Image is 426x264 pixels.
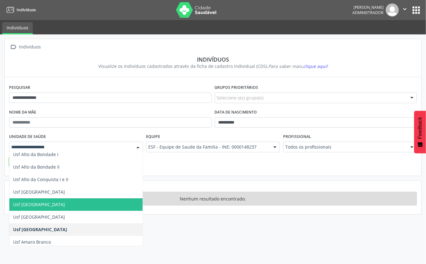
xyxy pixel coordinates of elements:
a: Indivíduos [4,5,36,15]
span: Usf [GEOGRAPHIC_DATA] [13,226,67,232]
div: Visualize os indivíduos cadastrados através da ficha de cadastro individual (CDS). [13,63,413,69]
span: clique aqui! [303,63,328,69]
div: Indivíduos [13,56,413,63]
label: Data de nascimento [215,108,257,117]
label: Grupos prioritários [215,83,258,93]
span: Usf Alto da Bondade I [13,151,58,157]
a: Indivíduos [2,22,33,34]
button:  [399,3,411,17]
span: Usf [GEOGRAPHIC_DATA] [13,189,65,195]
button: apps [411,5,422,16]
span: Todos os profissionais [285,144,404,150]
i:  [401,6,408,13]
span: Feedback [417,117,423,139]
div: Indivíduos [18,43,42,52]
span: ESF - Equipe de Saude da Familia - INE: 0000148237 [148,144,267,150]
label: Profissional [283,132,311,142]
img: img [386,3,399,17]
span: Usf Alto da Conquista I e II [13,176,68,182]
span: Usf Amaro Branco [13,239,51,245]
div: [PERSON_NAME] [352,5,384,10]
label: Equipe [146,132,160,142]
div: Nenhum resultado encontrado. [9,192,417,206]
span: Usf [GEOGRAPHIC_DATA] [13,214,65,220]
span: Indivíduos [17,7,36,13]
label: Pesquisar [9,83,30,93]
label: Nome da mãe [9,108,36,117]
span: Selecione o(s) grupo(s) [217,94,264,101]
i: Para saber mais, [268,63,328,69]
label: Unidade de saúde [9,132,46,142]
button: Feedback - Mostrar pesquisa [414,111,426,153]
i:  [9,43,18,52]
button: Buscar [9,157,30,167]
span: Usf [GEOGRAPHIC_DATA] [13,201,65,207]
a:  Indivíduos [9,43,42,52]
span: Usf Alto da Bondade II [13,164,60,170]
span: Administrador [352,10,384,15]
